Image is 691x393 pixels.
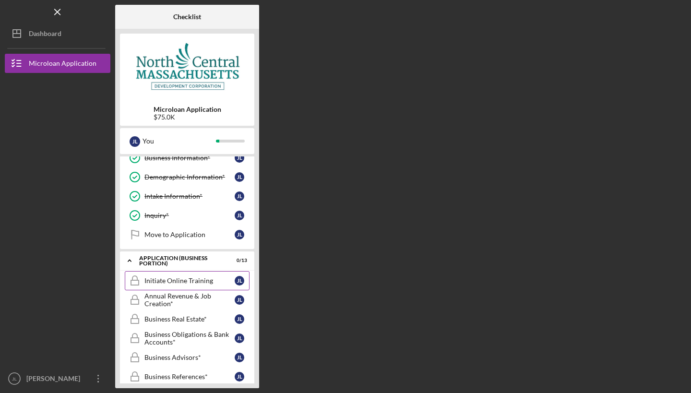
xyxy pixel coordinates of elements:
div: Initiate Online Training [144,277,235,285]
button: Dashboard [5,24,110,43]
div: Business Obligations & Bank Accounts* [144,331,235,346]
div: [PERSON_NAME] [24,369,86,391]
a: Inquiry*JL [125,206,250,225]
div: J L [235,191,244,201]
div: J L [130,136,140,147]
a: Demographic Information*JL [125,167,250,187]
div: Demographic Information* [144,173,235,181]
div: Move to Application [144,231,235,238]
div: J L [235,153,244,163]
a: Business Real Estate*JL [125,310,250,329]
div: J L [235,295,244,305]
a: Intake Information*JL [125,187,250,206]
div: Dashboard [29,24,61,46]
div: Annual Revenue & Job Creation* [144,292,235,308]
a: Initiate Online TrainingJL [125,271,250,290]
a: Business Information*JL [125,148,250,167]
div: J L [235,276,244,286]
text: JL [12,376,17,381]
div: Intake Information* [144,192,235,200]
img: Product logo [120,38,254,96]
b: Checklist [173,13,201,21]
b: Microloan Application [154,106,221,113]
div: J L [235,353,244,362]
div: Business Information* [144,154,235,162]
div: J L [235,314,244,324]
div: J L [235,333,244,343]
div: 0 / 13 [230,258,247,263]
div: Microloan Application [29,54,96,75]
button: Microloan Application [5,54,110,73]
div: APPLICATION (BUSINESS PORTION) [139,255,223,266]
div: You [143,133,216,149]
div: Business References* [144,373,235,381]
div: J L [235,372,244,381]
button: JL[PERSON_NAME] [5,369,110,388]
div: J L [235,230,244,239]
a: Business References*JL [125,367,250,386]
a: Annual Revenue & Job Creation*JL [125,290,250,310]
a: Business Obligations & Bank Accounts*JL [125,329,250,348]
div: $75.0K [154,113,221,121]
a: Business Advisors*JL [125,348,250,367]
div: Business Real Estate* [144,315,235,323]
div: J L [235,172,244,182]
div: Business Advisors* [144,354,235,361]
div: Inquiry* [144,212,235,219]
div: J L [235,211,244,220]
a: Move to ApplicationJL [125,225,250,244]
